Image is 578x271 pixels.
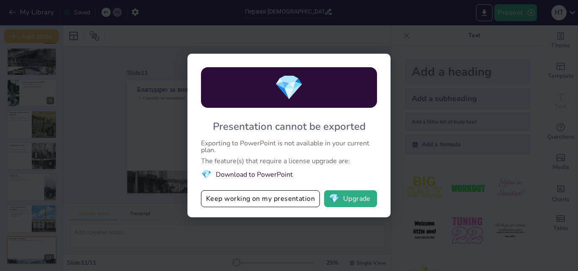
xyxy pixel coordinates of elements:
[201,158,377,164] div: The feature(s) that require a license upgrade are:
[201,169,377,180] li: Download to PowerPoint
[213,120,366,133] div: Presentation cannot be exported
[329,194,339,203] span: diamond
[201,190,320,207] button: Keep working on my presentation
[201,140,377,153] div: Exporting to PowerPoint is not available in your current plan.
[324,190,377,207] button: diamondUpgrade
[274,71,304,104] span: diamond
[201,169,212,180] span: diamond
